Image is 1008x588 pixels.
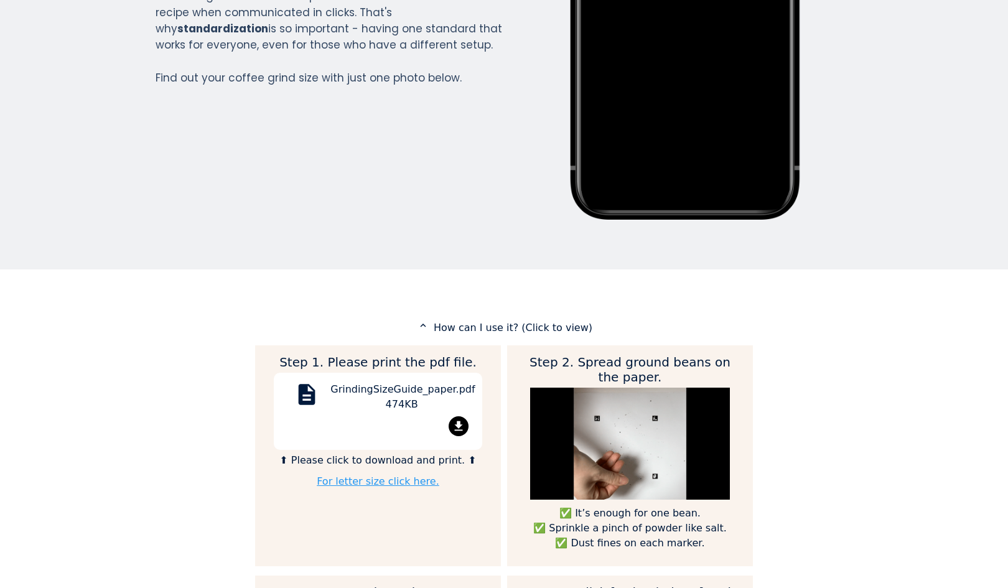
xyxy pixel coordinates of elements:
mat-icon: description [292,382,322,412]
p: How can I use it? (Click to view) [255,320,753,335]
p: ✅ It’s enough for one bean. ✅ Sprinkle a pinch of powder like salt. ✅ Dust fines on each marker. [526,506,734,551]
h2: Step 1. Please print the pdf file. [274,355,482,370]
mat-icon: expand_less [416,320,431,331]
div: GrindingSizeGuide_paper.pdf 474KB [330,382,473,416]
img: guide [530,388,730,500]
a: For letter size click here. [317,475,439,487]
p: ⬆ Please click to download and print. ⬆ [274,453,482,468]
strong: standardization [177,21,268,36]
mat-icon: file_download [449,416,469,436]
h2: Step 2. Spread ground beans on the paper. [526,355,734,385]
